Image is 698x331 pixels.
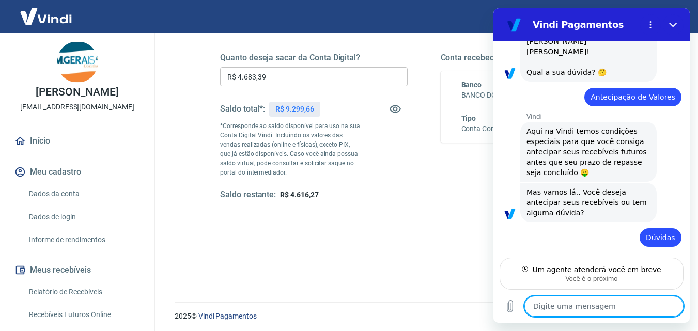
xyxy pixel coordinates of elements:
h6: BANCO DO BRASIL S.A. [461,90,608,101]
a: Recebíveis Futuros Online [25,304,142,325]
a: Vindi Pagamentos [198,312,257,320]
p: *Corresponde ao saldo disponível para uso na sua Conta Digital Vindi. Incluindo os valores das ve... [220,121,361,177]
span: R$ 4.616,27 [280,191,318,199]
h5: Saldo restante: [220,190,276,200]
img: f68c4642-e26f-46fc-a412-0376efab3f8b.jpeg [57,41,98,83]
a: Início [12,130,142,152]
p: [PERSON_NAME] [36,87,118,98]
span: Tipo [461,114,476,122]
span: Banco [461,81,482,89]
p: [EMAIL_ADDRESS][DOMAIN_NAME] [20,102,134,113]
a: Dados da conta [25,183,142,204]
iframe: Janela de mensagens [493,8,690,323]
h6: Conta Corrente [461,123,510,134]
img: Vindi [12,1,80,32]
button: Sair [648,7,686,26]
h5: Quanto deseja sacar da Conta Digital? [220,53,408,63]
a: Informe de rendimentos [25,229,142,250]
button: Meus recebíveis [12,259,142,281]
p: 2025 © [175,311,673,322]
p: R$ 9.299,66 [275,104,314,115]
a: Dados de login [25,207,142,228]
h5: Conta recebedora do saque [441,53,628,63]
a: Relatório de Recebíveis [25,281,142,303]
h5: Saldo total*: [220,104,265,114]
button: Meu cadastro [12,161,142,183]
